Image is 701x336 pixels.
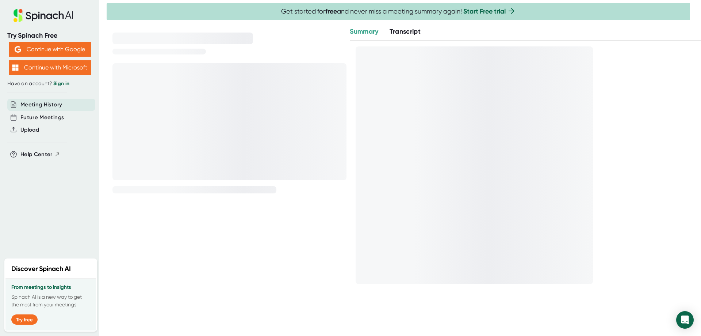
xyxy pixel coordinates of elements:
[11,264,71,274] h2: Discover Spinach AI
[390,27,421,35] span: Transcript
[9,60,91,75] button: Continue with Microsoft
[11,314,38,325] button: Try free
[281,7,516,16] span: Get started for and never miss a meeting summary again!
[20,101,62,109] button: Meeting History
[325,7,337,15] b: free
[20,150,60,159] button: Help Center
[20,150,53,159] span: Help Center
[11,284,90,290] h3: From meetings to insights
[20,113,64,122] button: Future Meetings
[676,311,694,329] div: Open Intercom Messenger
[15,46,21,53] img: Aehbyd4JwY73AAAAAElFTkSuQmCC
[7,31,92,40] div: Try Spinach Free
[390,27,421,37] button: Transcript
[53,80,69,87] a: Sign in
[7,80,92,87] div: Have an account?
[11,293,90,309] p: Spinach AI is a new way to get the most from your meetings
[9,42,91,57] button: Continue with Google
[20,126,39,134] button: Upload
[350,27,378,37] button: Summary
[350,27,378,35] span: Summary
[463,7,506,15] a: Start Free trial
